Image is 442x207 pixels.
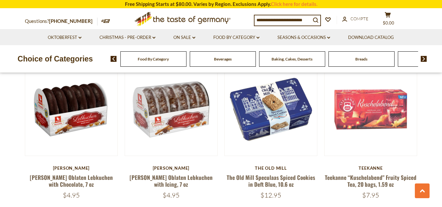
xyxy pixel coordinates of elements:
span: $0.00 [383,20,394,26]
a: Download Catalog [348,34,394,41]
a: Breads [355,57,367,61]
img: Weiss Oblaten Lebkuchen with Icing, 7 oz [125,63,218,156]
img: previous arrow [111,56,117,62]
img: Teekanne “Kuschelabend" Fruity Spiced Tea, 20 bags, 1.59 oz [325,63,417,156]
button: $0.00 [378,12,398,28]
div: [PERSON_NAME] [125,165,218,171]
img: next arrow [421,56,427,62]
a: On Sale [173,34,195,41]
a: The Old Mill Speculaas Spiced Cookies in Deft Blue, 10.6 oz [227,173,315,188]
span: $4.95 [163,191,180,199]
span: Compte [350,16,368,21]
a: Christmas - PRE-ORDER [99,34,155,41]
span: $7.95 [362,191,379,199]
span: $4.95 [63,191,80,199]
a: Food By Category [213,34,259,41]
a: Food By Category [138,57,169,61]
a: Oktoberfest [48,34,81,41]
p: Questions? [25,17,97,26]
a: Compte [342,15,368,23]
a: [PERSON_NAME] Oblaten Lebkuchen with Chocolate, 7 oz [30,173,113,188]
a: Click here for details. [271,1,317,7]
a: [PHONE_NUMBER] [49,18,93,24]
img: Weiss Oblaten Lebkuchen with Chocolate, 7 oz [25,63,118,156]
a: Seasons & Occasions [277,34,330,41]
a: Beverages [214,57,232,61]
a: [PERSON_NAME] Oblaten Lebkuchen with Icing, 7 oz [130,173,213,188]
span: $12.95 [260,191,281,199]
img: The Old Mill Speculaas Spiced Cookies in Deft Blue, 10.6 oz [225,63,317,156]
div: The Old Mill [224,165,318,171]
div: Teekanne [324,165,417,171]
a: Teekanne “Kuschelabend" Fruity Spiced Tea, 20 bags, 1.59 oz [325,173,416,188]
a: Baking, Cakes, Desserts [272,57,312,61]
div: [PERSON_NAME] [25,165,118,171]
